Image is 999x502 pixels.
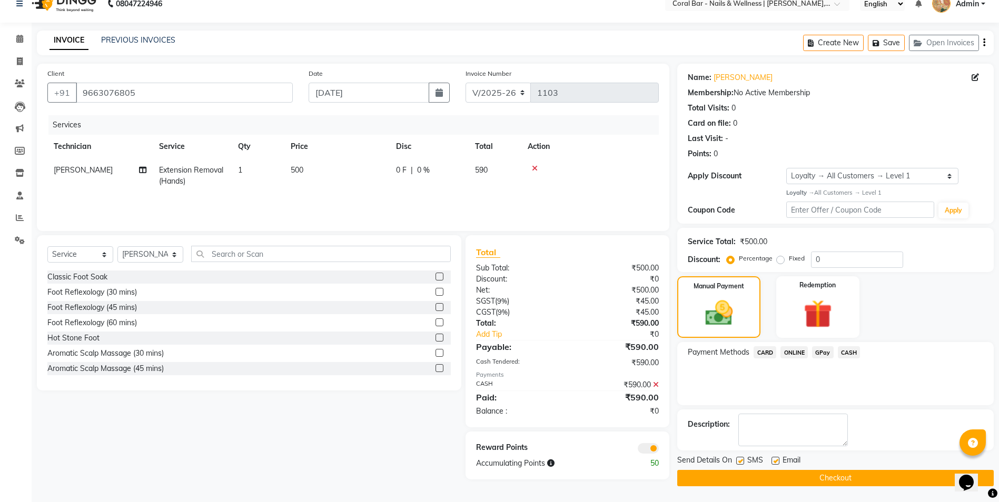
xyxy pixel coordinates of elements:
[568,307,667,318] div: ₹45.00
[498,308,508,316] span: 9%
[47,135,153,158] th: Technician
[50,31,88,50] a: INVOICE
[468,296,568,307] div: ( )
[812,346,834,358] span: GPay
[568,379,667,390] div: ₹590.00
[955,460,988,491] iframe: chat widget
[780,346,808,358] span: ONLINE
[697,297,741,329] img: _cash.svg
[47,363,164,374] div: Aromatic Scalp Massage (45 mins)
[466,69,511,78] label: Invoice Number
[568,263,667,274] div: ₹500.00
[309,69,323,78] label: Date
[617,458,667,469] div: 50
[733,118,737,129] div: 0
[688,254,720,265] div: Discount:
[786,189,814,196] strong: Loyalty →
[754,346,776,358] span: CARD
[688,118,731,129] div: Card on file:
[688,148,711,159] div: Points:
[396,165,407,176] span: 0 F
[411,165,413,176] span: |
[803,35,864,51] button: Create New
[584,329,667,340] div: ₹0
[688,72,711,83] div: Name:
[191,246,451,262] input: Search or Scan
[159,165,223,186] span: Extension Removal (Hands)
[786,188,983,197] div: All Customers → Level 1
[731,103,736,114] div: 0
[468,442,568,454] div: Reward Points
[521,135,659,158] th: Action
[688,133,723,144] div: Last Visit:
[694,282,744,291] label: Manual Payment
[739,254,773,263] label: Percentage
[47,317,137,328] div: Foot Reflexology (60 mins)
[783,455,800,468] span: Email
[838,346,860,358] span: CASH
[468,340,568,353] div: Payable:
[468,406,568,417] div: Balance :
[76,83,293,103] input: Search by Name/Mobile/Email/Code
[476,370,659,379] div: Payments
[568,357,667,368] div: ₹590.00
[390,135,469,158] th: Disc
[568,340,667,353] div: ₹590.00
[714,148,718,159] div: 0
[568,318,667,329] div: ₹590.00
[568,406,667,417] div: ₹0
[740,236,767,247] div: ₹500.00
[47,83,77,103] button: +91
[47,302,137,313] div: Foot Reflexology (45 mins)
[688,419,730,430] div: Description:
[232,135,284,158] th: Qty
[468,458,617,469] div: Accumulating Points
[677,455,732,468] span: Send Details On
[714,72,773,83] a: [PERSON_NAME]
[468,379,568,390] div: CASH
[568,296,667,307] div: ₹45.00
[688,103,729,114] div: Total Visits:
[868,35,905,51] button: Save
[688,236,736,247] div: Service Total:
[238,165,242,175] span: 1
[497,297,507,305] span: 9%
[468,318,568,329] div: Total:
[688,170,786,182] div: Apply Discount
[688,87,983,98] div: No Active Membership
[688,347,749,358] span: Payment Methods
[677,470,994,486] button: Checkout
[468,307,568,318] div: ( )
[938,203,968,218] button: Apply
[468,263,568,274] div: Sub Total:
[568,285,667,296] div: ₹500.00
[568,391,667,404] div: ₹590.00
[789,254,805,263] label: Fixed
[476,296,495,306] span: SGST
[47,287,137,298] div: Foot Reflexology (30 mins)
[799,280,836,290] label: Redemption
[284,135,390,158] th: Price
[468,391,568,404] div: Paid:
[468,274,568,285] div: Discount:
[476,307,496,317] span: CGST
[47,69,64,78] label: Client
[47,333,100,344] div: Hot Stone Foot
[468,285,568,296] div: Net:
[54,165,113,175] span: [PERSON_NAME]
[568,274,667,285] div: ₹0
[476,247,500,258] span: Total
[48,115,667,135] div: Services
[786,202,934,218] input: Enter Offer / Coupon Code
[417,165,430,176] span: 0 %
[475,165,488,175] span: 590
[468,329,584,340] a: Add Tip
[688,205,786,216] div: Coupon Code
[688,87,734,98] div: Membership:
[47,348,164,359] div: Aromatic Scalp Massage (30 mins)
[747,455,763,468] span: SMS
[468,357,568,368] div: Cash Tendered:
[795,296,841,332] img: _gift.svg
[291,165,303,175] span: 500
[101,35,175,45] a: PREVIOUS INVOICES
